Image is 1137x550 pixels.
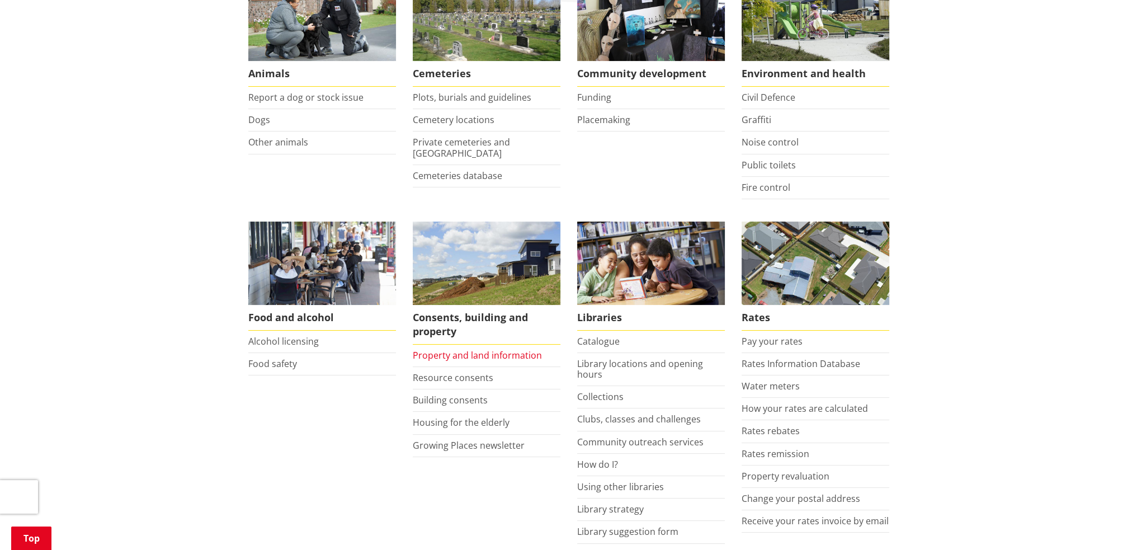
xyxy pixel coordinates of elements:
[577,458,618,471] a: How do I?
[413,439,525,452] a: Growing Places newsletter
[577,335,620,347] a: Catalogue
[577,305,725,331] span: Libraries
[413,170,502,182] a: Cemeteries database
[742,492,860,505] a: Change your postal address
[577,481,664,493] a: Using other libraries
[413,416,509,429] a: Housing for the elderly
[577,525,678,538] a: Library suggestion form
[413,222,560,305] img: Land and property thumbnail
[742,358,860,370] a: Rates Information Database
[248,91,364,104] a: Report a dog or stock issue
[742,425,800,437] a: Rates rebates
[248,358,297,370] a: Food safety
[742,114,771,126] a: Graffiti
[413,394,488,406] a: Building consents
[577,114,630,126] a: Placemaking
[577,413,701,425] a: Clubs, classes and challenges
[742,335,803,347] a: Pay your rates
[248,305,396,331] span: Food and alcohol
[742,61,889,87] span: Environment and health
[742,448,809,460] a: Rates remission
[742,402,868,415] a: How your rates are calculated
[11,527,51,550] a: Top
[413,91,531,104] a: Plots, burials and guidelines
[577,222,725,331] a: Library membership is free to everyone who lives in the Waikato district. Libraries
[248,222,396,305] img: Food and Alcohol in the Waikato
[742,470,829,482] a: Property revaluation
[413,305,560,345] span: Consents, building and property
[742,222,889,331] a: Pay your rates online Rates
[248,335,319,347] a: Alcohol licensing
[742,515,889,527] a: Receive your rates invoice by email
[413,222,560,345] a: New Pokeno housing development Consents, building and property
[742,222,889,305] img: Rates-thumbnail
[577,358,703,380] a: Library locations and opening hours
[577,391,624,403] a: Collections
[248,114,270,126] a: Dogs
[248,222,396,331] a: Food and Alcohol in the Waikato Food and alcohol
[577,503,644,515] a: Library strategy
[1086,503,1126,543] iframe: Messenger Launcher
[577,222,725,305] img: Waikato District Council libraries
[577,91,611,104] a: Funding
[248,136,308,148] a: Other animals
[577,61,725,87] span: Community development
[413,114,494,126] a: Cemetery locations
[413,136,510,159] a: Private cemeteries and [GEOGRAPHIC_DATA]
[742,136,799,148] a: Noise control
[742,91,795,104] a: Civil Defence
[742,181,790,194] a: Fire control
[577,436,704,448] a: Community outreach services
[413,61,560,87] span: Cemeteries
[742,159,796,171] a: Public toilets
[742,305,889,331] span: Rates
[413,372,493,384] a: Resource consents
[413,349,542,361] a: Property and land information
[248,61,396,87] span: Animals
[742,380,800,392] a: Water meters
